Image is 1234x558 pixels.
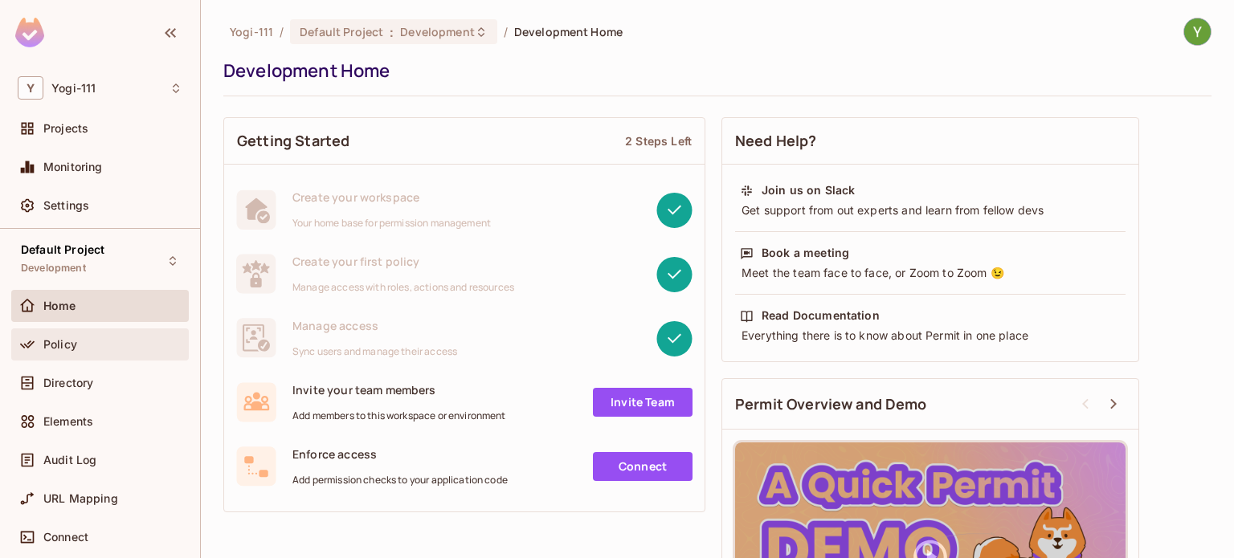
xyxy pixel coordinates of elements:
div: Everything there is to know about Permit in one place [740,328,1121,344]
span: Create your first policy [292,254,514,269]
span: Workspace: Yogi-111 [51,82,96,95]
span: Home [43,299,76,312]
div: Meet the team face to face, or Zoom to Zoom 😉 [740,265,1121,281]
span: Policy [43,338,77,351]
div: Book a meeting [762,245,849,261]
span: Elements [43,415,93,428]
span: Development [400,24,474,39]
li: / [504,24,508,39]
div: Read Documentation [762,308,880,324]
span: the active workspace [230,24,273,39]
span: Directory [43,377,93,389]
span: Your home base for permission management [292,217,491,230]
span: Settings [43,199,89,212]
span: Development [21,262,86,275]
a: Connect [593,452,693,481]
div: Development Home [223,59,1203,83]
span: Default Project [21,243,104,256]
div: Join us on Slack [762,182,855,198]
img: Yogi Adam Firdaus [1184,18,1211,45]
span: Manage access with roles, actions and resources [292,281,514,294]
span: Audit Log [43,454,96,466]
a: Invite Team [593,388,693,417]
span: Manage access [292,318,457,333]
span: Default Project [300,24,383,39]
span: Add members to this workspace or environment [292,409,506,422]
span: Invite your team members [292,382,506,397]
span: Connect [43,531,88,544]
span: Monitoring [43,161,103,173]
span: Development Home [514,24,623,39]
span: Projects [43,122,88,135]
span: Need Help? [735,131,817,151]
div: 2 Steps Left [625,133,692,149]
span: URL Mapping [43,492,118,505]
span: : [389,26,394,39]
li: / [280,24,284,39]
span: Add permission checks to your application code [292,474,508,487]
span: Getting Started [237,131,349,151]
span: Create your workspace [292,189,491,205]
img: SReyMgAAAABJRU5ErkJggg== [15,18,44,47]
div: Get support from out experts and learn from fellow devs [740,202,1121,218]
span: Permit Overview and Demo [735,394,927,414]
span: Enforce access [292,446,508,462]
span: Y [18,76,43,100]
span: Sync users and manage their access [292,345,457,358]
